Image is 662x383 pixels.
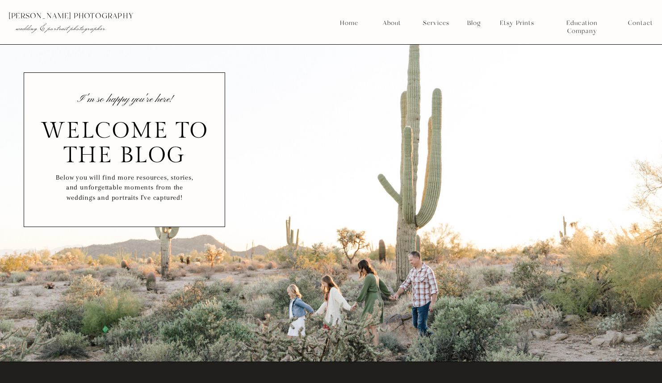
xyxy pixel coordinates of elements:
[380,19,403,27] a: About
[55,173,194,206] p: Below you will find more resources, stories, and unforgettable moments from the weddings and port...
[75,95,174,108] h3: I'm so happy you're here!
[419,19,453,27] a: Services
[464,19,484,27] a: Blog
[16,24,173,33] p: wedding & portrait photographer
[551,19,613,27] a: Education Company
[8,12,191,20] p: [PERSON_NAME] photography
[339,19,359,27] a: Home
[40,118,209,162] h2: Welcome to the blog
[496,19,537,27] a: Etsy Prints
[628,19,653,27] a: Contact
